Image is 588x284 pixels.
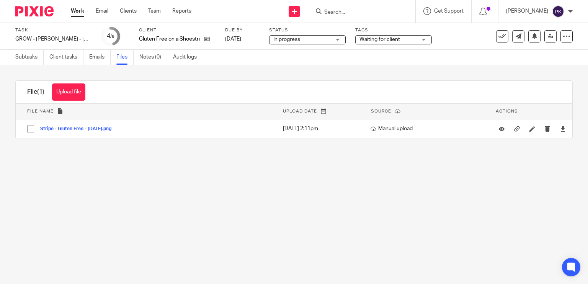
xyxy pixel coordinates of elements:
p: [DATE] 2:11pm [283,125,359,132]
p: [PERSON_NAME] [506,7,548,15]
span: File name [27,109,54,113]
a: Work [71,7,84,15]
a: Email [96,7,108,15]
p: Gluten Free on a Shoestring [139,35,200,43]
span: Get Support [434,8,464,14]
span: Upload date [283,109,317,113]
button: Upload file [52,83,85,101]
span: Source [371,109,391,113]
span: (1) [37,89,44,95]
a: Team [148,7,161,15]
a: Audit logs [173,50,203,65]
a: Client tasks [49,50,83,65]
p: Manual upload [371,125,484,132]
span: [DATE] [225,36,241,42]
label: Tags [355,27,432,33]
input: Select [23,122,38,136]
label: Status [269,27,346,33]
a: Notes (0) [139,50,167,65]
button: Stripe - Gluten Free - [DATE].png [40,126,117,132]
a: Emails [89,50,111,65]
label: Due by [225,27,260,33]
a: Download [560,125,566,132]
div: GROW - Nicole - July 2025 [15,35,92,43]
small: /9 [110,34,114,39]
label: Client [139,27,216,33]
input: Search [323,9,392,16]
a: Reports [172,7,191,15]
img: svg%3E [552,5,564,18]
img: Pixie [15,6,54,16]
span: In progress [273,37,300,42]
a: Subtasks [15,50,44,65]
span: Waiting for client [359,37,400,42]
h1: File [27,88,44,96]
div: GROW - [PERSON_NAME] - [DATE] [15,35,92,43]
a: Files [116,50,134,65]
div: 4 [107,32,114,41]
label: Task [15,27,92,33]
a: Clients [120,7,137,15]
span: Actions [496,109,518,113]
